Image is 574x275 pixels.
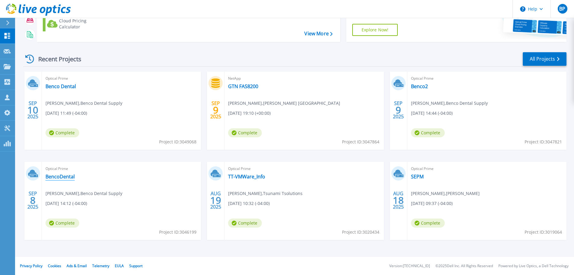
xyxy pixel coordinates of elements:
[228,174,265,180] a: TT-VMWare_Info
[23,52,89,66] div: Recent Projects
[393,189,404,211] div: AUG 2025
[523,52,566,66] a: All Projects
[59,18,107,30] div: Cloud Pricing Calculator
[228,100,340,107] span: [PERSON_NAME] , [PERSON_NAME] [GEOGRAPHIC_DATA]
[27,107,38,113] span: 10
[498,264,569,268] li: Powered by Live Optics, a Dell Technology
[45,174,75,180] a: BencoDental
[45,128,79,137] span: Complete
[352,24,398,36] a: Explore Now!
[45,190,122,197] span: [PERSON_NAME] , Benco Dental Supply
[525,139,562,145] span: Project ID: 3047821
[159,139,196,145] span: Project ID: 3049068
[67,263,87,268] a: Ads & Email
[228,190,303,197] span: [PERSON_NAME] , Tsunami Tsolutions
[393,99,404,121] div: SEP 2025
[129,263,143,268] a: Support
[210,189,221,211] div: AUG 2025
[228,75,380,82] span: NetApp
[411,165,563,172] span: Optical Prime
[411,110,453,117] span: [DATE] 14:44 (-04:00)
[393,198,404,203] span: 18
[228,128,262,137] span: Complete
[30,198,36,203] span: 8
[411,200,453,207] span: [DATE] 09:37 (-04:00)
[115,263,124,268] a: EULA
[411,174,424,180] a: SEPM
[43,16,110,31] a: Cloud Pricing Calculator
[159,229,196,235] span: Project ID: 3046199
[228,165,380,172] span: Optical Prime
[342,229,379,235] span: Project ID: 3020434
[304,31,332,37] a: View More
[210,198,221,203] span: 19
[228,110,271,117] span: [DATE] 19:10 (+00:00)
[92,263,109,268] a: Telemetry
[228,83,258,89] a: GTN FAS8200
[45,219,79,228] span: Complete
[525,229,562,235] span: Project ID: 3019064
[45,165,197,172] span: Optical Prime
[411,100,488,107] span: [PERSON_NAME] , Benco Dental Supply
[45,200,87,207] span: [DATE] 14:12 (-04:00)
[342,139,379,145] span: Project ID: 3047864
[45,100,122,107] span: [PERSON_NAME] , Benco Dental Supply
[411,190,480,197] span: [PERSON_NAME] , [PERSON_NAME]
[27,189,39,211] div: SEP 2025
[411,219,445,228] span: Complete
[20,263,42,268] a: Privacy Policy
[228,200,270,207] span: [DATE] 10:32 (-04:00)
[210,99,221,121] div: SEP 2025
[396,107,401,113] span: 9
[411,75,563,82] span: Optical Prime
[228,219,262,228] span: Complete
[27,99,39,121] div: SEP 2025
[559,6,565,11] span: BP
[411,128,445,137] span: Complete
[411,83,428,89] a: Benco2
[45,83,76,89] a: Benco Dental
[389,264,430,268] li: Version: [TECHNICAL_ID]
[45,110,87,117] span: [DATE] 11:49 (-04:00)
[45,75,197,82] span: Optical Prime
[435,264,493,268] li: © 2025 Dell Inc. All Rights Reserved
[48,263,61,268] a: Cookies
[213,107,218,113] span: 9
